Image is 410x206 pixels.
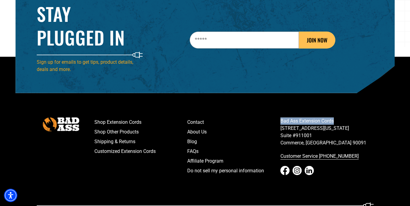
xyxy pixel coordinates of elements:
button: JOIN NOW [299,32,335,49]
a: Customized Extension Cords [94,147,188,156]
p: Sign up for emails to get tips, product details, deals and more. [37,59,143,73]
a: Do not sell my personal information [187,166,280,176]
p: Bad Ass Extension Cords [STREET_ADDRESS][US_STATE] Suite #911001 Commerce, [GEOGRAPHIC_DATA] 90091 [280,117,374,147]
h2: Stay Plugged In [37,2,143,49]
div: Accessibility Menu [4,189,17,202]
input: Email [190,32,299,49]
a: FAQs [187,147,280,156]
a: Affiliate Program [187,156,280,166]
a: Shop Extension Cords [94,117,188,127]
img: Bad Ass Extension Cords [43,117,79,131]
a: Contact [187,117,280,127]
a: About Us [187,127,280,137]
a: Shop Other Products [94,127,188,137]
a: Shipping & Returns [94,137,188,147]
a: Facebook - open in a new tab [280,166,290,175]
a: Blog [187,137,280,147]
a: call 833-674-1699 [280,151,374,161]
a: Instagram - open in a new tab [293,166,302,175]
a: LinkedIn - open in a new tab [305,166,314,175]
